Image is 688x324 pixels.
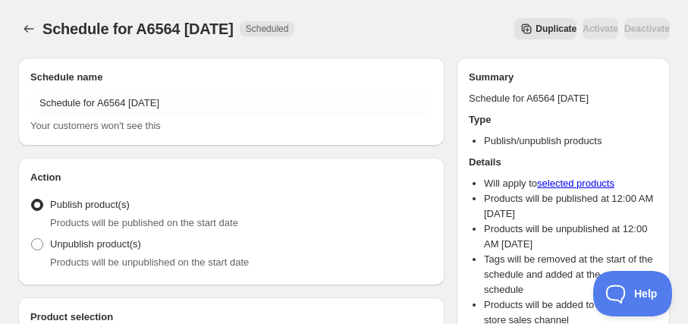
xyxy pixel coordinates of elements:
li: Products will be published at 12:00 AM [DATE] [484,191,658,222]
span: Publish product(s) [50,199,130,210]
span: Products will be unpublished on the start date [50,256,249,268]
li: Will apply to [484,176,658,191]
h2: Details [469,155,658,170]
h2: Action [30,170,432,185]
a: selected products [537,178,614,189]
button: Schedules [18,18,39,39]
span: Schedule for A6564 [DATE] [42,20,234,37]
li: Publish/unpublish products [484,134,658,149]
h2: Summary [469,70,658,85]
h2: Schedule name [30,70,432,85]
button: Secondary action label [514,18,576,39]
span: Unpublish product(s) [50,238,141,250]
iframe: Toggle Customer Support [593,271,673,316]
li: Products will be unpublished at 12:00 AM [DATE] [484,222,658,252]
p: Schedule for A6564 [DATE] [469,91,658,106]
h2: Type [469,112,658,127]
li: Tags will be removed at the start of the schedule and added at the end of the schedule [484,252,658,297]
span: Duplicate [536,23,576,35]
span: Your customers won't see this [30,120,161,131]
span: Scheduled [246,23,289,35]
span: Products will be published on the start date [50,217,238,228]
